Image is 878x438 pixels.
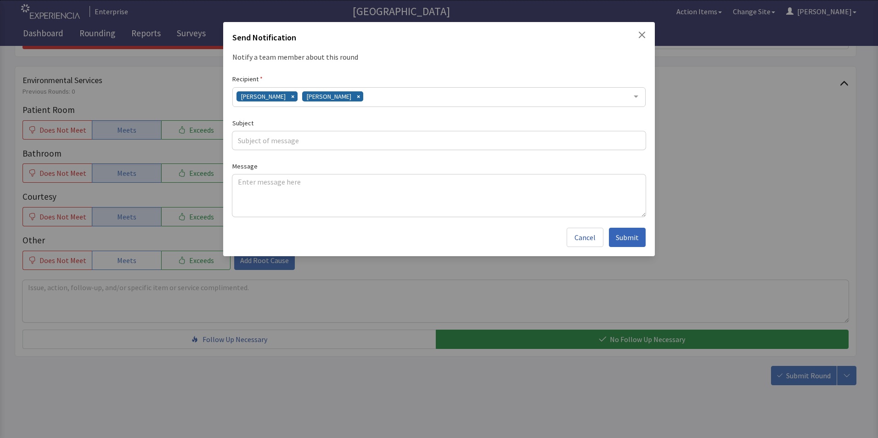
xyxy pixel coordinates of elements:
button: Close [638,31,646,39]
label: Subject [232,118,646,129]
label: Message [232,161,646,172]
span: [PERSON_NAME] [241,92,286,101]
span: Submit [616,232,639,243]
div: Notify a team member about this round [232,51,646,62]
label: Recipient [232,73,646,84]
button: Cancel [567,228,603,247]
span: Cancel [574,232,596,243]
button: Submit [609,228,646,247]
h2: Send Notification [232,31,296,48]
input: Subject of message [232,131,646,150]
span: [PERSON_NAME] [307,92,351,101]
